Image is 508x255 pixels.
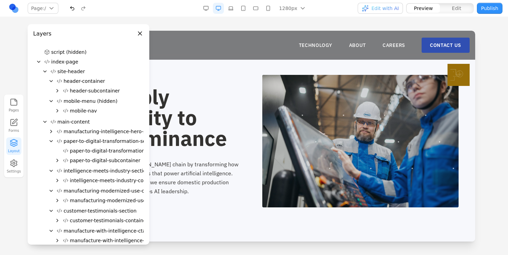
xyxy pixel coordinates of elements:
button: Collapse [48,228,54,234]
button: manufacture-with-intelligence-cta-container [60,236,179,245]
button: Expand [55,238,60,243]
button: Mobile Landscape [250,3,261,14]
button: Collapse [48,168,54,174]
button: customer-testimonials-container [60,216,151,225]
button: Expand [55,198,60,203]
button: Collapse [48,188,54,194]
span: index-page [51,58,78,65]
button: Collapse [42,119,48,125]
button: Pages [6,97,21,114]
button: Tablet [238,3,249,14]
button: Expand [48,129,54,134]
button: site-header [48,67,144,76]
button: 1280px [275,3,311,14]
span: manufacture-with-intelligence-cta-container [70,237,177,244]
span: mobile-menu (hidden) [64,98,117,105]
span: main-content [57,118,90,125]
button: Settings [6,158,21,175]
span: intelligence-meets-industry-container [70,177,161,184]
button: mobile-nav [60,106,144,116]
button: Collapse [48,78,54,84]
span: header-subcontainer [70,87,120,94]
button: header-container [54,76,144,86]
button: Page:/ [28,3,58,14]
iframe: Preview [33,31,475,242]
button: Desktop Wide [200,3,211,14]
span: customer-testimonials-container [70,217,148,224]
button: manufacturing-modernized-use-cases-container [60,196,189,205]
button: Laptop [225,3,236,14]
button: main-content [48,117,144,127]
button: Publish [477,3,502,14]
button: manufacture-with-intelligence-cta-section [54,226,168,236]
button: manufacturing-intelligence-hero-section [54,127,164,136]
button: Collapse [48,208,54,214]
button: Collapse [42,69,48,74]
button: intelligence-meets-industry-section [54,166,152,176]
button: Expand [55,108,60,114]
button: script (hidden) [41,47,144,57]
button: Collapse [36,59,41,65]
a: Forms [6,117,21,135]
button: paper-to-digital-transformation-goldenrod-strip [60,146,186,156]
button: manufacturing-modernized-use-cases-section [54,186,177,196]
button: Expand [55,218,60,223]
span: Edit [452,5,461,12]
span: Preview [414,5,433,12]
button: Expand [55,88,60,94]
button: Expand [55,178,60,183]
button: Layout [6,137,21,155]
button: Desktop [213,3,224,14]
span: manufacturing-modernized-use-cases-container [70,197,186,204]
span: intelligence-meets-industry-section [64,167,149,174]
span: manufacturing-modernized-use-cases-section [64,187,175,194]
button: Mobile [263,3,274,14]
span: site-header [57,68,85,75]
span: script (hidden) [51,49,86,56]
span: customer-testimonials-section [64,207,137,214]
button: intelligence-meets-industry-container [60,176,163,185]
span: paper-to-digital-transformation-goldenrod-strip [70,147,184,154]
span: Edit with AI [371,5,399,12]
span: manufacture-with-intelligence-cta-section [64,227,165,234]
button: index-page [41,57,144,67]
button: customer-testimonials-section [54,206,144,216]
button: Edit with AI [358,3,403,14]
button: Collapse [48,98,54,104]
button: mobile-menu (hidden) [54,96,144,106]
span: mobile-nav [70,107,97,114]
span: manufacturing-intelligence-hero-section [64,128,161,135]
button: header-subcontainer [60,86,144,96]
button: paper-to-digital-transformation-section [54,136,160,146]
span: header-container [64,78,105,85]
button: Collapse [48,138,54,144]
span: paper-to-digital-transformation-section [64,138,158,145]
button: Expand [55,158,60,163]
span: paper-to-digital-subcontainer [70,157,140,164]
button: paper-to-digital-subcontainer [60,156,144,165]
